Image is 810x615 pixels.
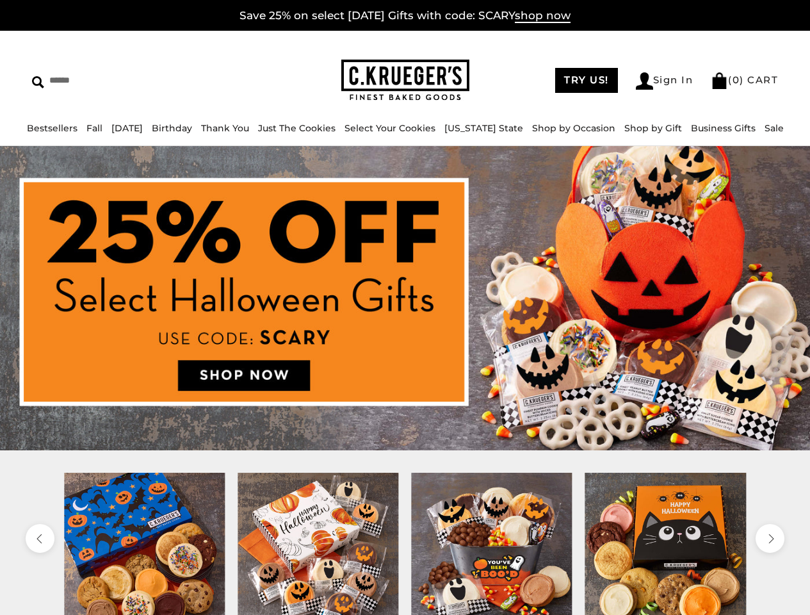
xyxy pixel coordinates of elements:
a: Birthday [152,122,192,134]
span: 0 [733,74,740,86]
a: TRY US! [555,68,618,93]
a: Save 25% on select [DATE] Gifts with code: SCARYshop now [239,9,571,23]
a: Bestsellers [27,122,77,134]
img: C.KRUEGER'S [341,60,469,101]
a: Select Your Cookies [344,122,435,134]
a: Shop by Gift [624,122,682,134]
input: Search [32,70,203,90]
a: [US_STATE] State [444,122,523,134]
img: Search [32,76,44,88]
a: Sale [765,122,784,134]
a: Business Gifts [691,122,756,134]
button: previous [26,524,54,553]
a: Shop by Occasion [532,122,615,134]
img: Bag [711,72,728,89]
span: shop now [515,9,571,23]
a: (0) CART [711,74,778,86]
button: next [756,524,784,553]
a: Fall [86,122,102,134]
a: Sign In [636,72,693,90]
a: [DATE] [111,122,143,134]
a: Thank You [201,122,249,134]
img: Account [636,72,653,90]
a: Just The Cookies [258,122,336,134]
